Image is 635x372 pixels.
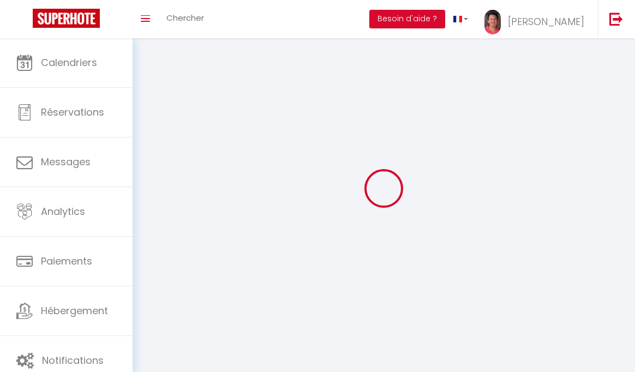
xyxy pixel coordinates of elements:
span: Messages [41,155,91,169]
span: Chercher [166,12,204,23]
span: Paiements [41,254,92,268]
button: Besoin d'aide ? [369,10,445,28]
span: Hébergement [41,304,108,317]
img: Super Booking [33,9,100,28]
span: [PERSON_NAME] [508,15,584,28]
span: Réservations [41,105,104,119]
img: logout [609,12,623,26]
span: Analytics [41,205,85,218]
span: Calendriers [41,56,97,69]
img: ... [484,10,501,34]
span: Notifications [42,353,104,367]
